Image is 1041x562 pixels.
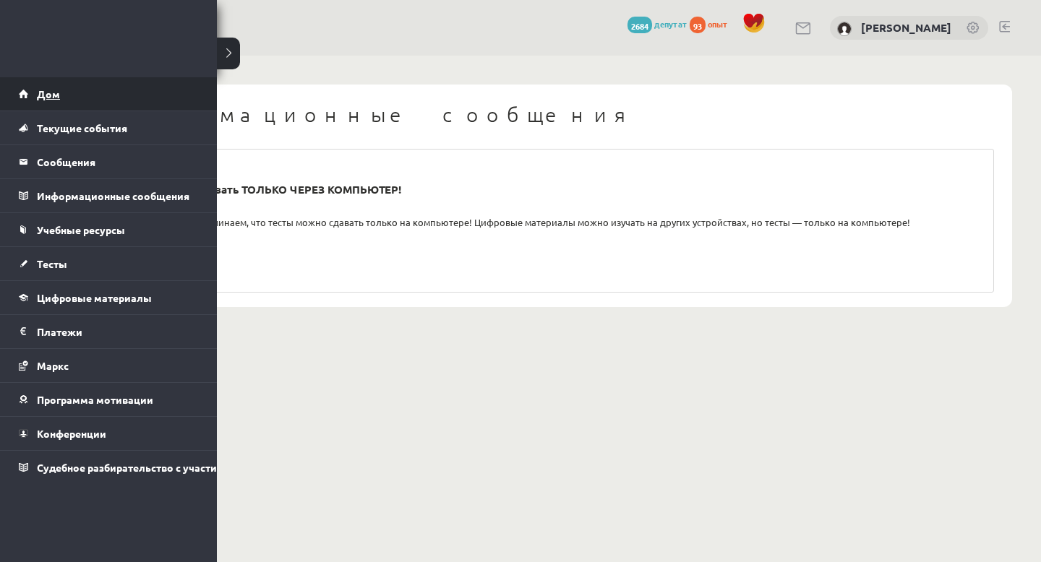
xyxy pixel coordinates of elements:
[19,315,199,348] a: Платежи
[690,18,735,30] a: 93 опыт
[631,20,648,32] font: 2684
[37,325,82,338] font: Платежи
[627,18,687,30] a: 2684 депутат
[37,291,152,304] font: Цифровые материалы
[19,179,199,212] a: Информационные сообщения
[19,213,199,246] a: Учебные ресурсы
[654,18,687,30] font: депутат
[37,87,60,100] font: Дом
[37,223,125,236] font: Учебные ресурсы
[693,20,702,32] font: 93
[19,281,199,314] a: Цифровые материалы
[19,77,199,111] a: Дом
[37,461,316,474] font: Судебное разбирательство с участием [PERSON_NAME]
[861,20,951,35] a: [PERSON_NAME]
[19,349,199,382] a: Маркс
[708,18,728,30] font: опыт
[37,359,69,372] font: Маркс
[19,383,199,416] a: Программа мотивации
[19,247,199,280] a: Тесты
[37,189,189,202] font: Информационные сообщения
[124,216,910,228] font: Здравствуйте! Напоминаем, что тесты можно сдавать только на компьютере! Цифровые материалы можно ...
[37,121,127,134] font: Текущие события
[19,111,199,144] a: Текущие события
[19,145,199,178] a: Сообщения
[837,22,852,36] img: Даниэла Кукин
[105,103,634,126] font: Информационные сообщения
[37,257,67,270] font: Тесты
[37,427,106,440] font: Конференции
[124,182,401,196] font: Тесты можно сдавать ТОЛЬКО ЧЕРЕЗ КОМПЬЮТЕР!
[19,417,199,450] a: Конференции
[37,155,95,168] font: Сообщения
[16,25,132,61] a: Рижская 1-я средняя школа заочного обучения
[37,393,153,406] font: Программа мотивации
[19,451,199,484] a: Судебное разбирательство с участием [PERSON_NAME]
